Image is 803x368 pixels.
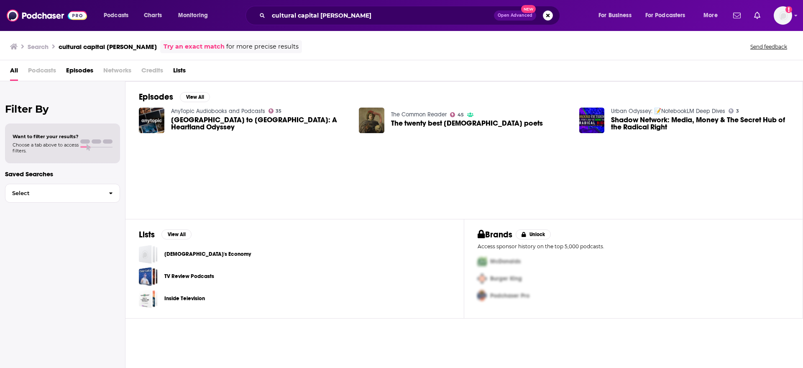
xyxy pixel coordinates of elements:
[490,292,529,299] span: Podchaser Pro
[359,108,384,133] img: The twenty best English poets
[172,9,219,22] button: open menu
[139,267,158,286] a: TV Review Podcasts
[703,10,718,21] span: More
[5,190,102,196] span: Select
[141,64,163,81] span: Credits
[269,108,282,113] a: 35
[391,120,543,127] span: The twenty best [DEMOGRAPHIC_DATA] poets
[478,229,512,240] h2: Brands
[611,108,725,115] a: Urban Odyssey: 📝NotebookLM Deep Dives
[139,92,173,102] h2: Episodes
[178,10,208,21] span: Monitoring
[593,9,642,22] button: open menu
[736,109,739,113] span: 3
[478,243,789,250] p: Access sponsor history on the top 5,000 podcasts.
[103,64,131,81] span: Networks
[276,109,281,113] span: 35
[729,108,739,113] a: 3
[269,9,494,22] input: Search podcasts, credits, & more...
[450,112,464,117] a: 45
[7,8,87,23] img: Podchaser - Follow, Share and Rate Podcasts
[171,116,349,131] a: Minneapolis to DC: A Heartland Odyssey
[173,64,186,81] a: Lists
[611,116,789,131] a: Shadow Network: Media, Money & The Secret Hub of the Radical Right
[474,287,490,304] img: Third Pro Logo
[66,64,93,81] a: Episodes
[139,229,155,240] h2: Lists
[98,9,139,22] button: open menu
[139,245,158,264] a: God's Economy
[139,289,158,308] a: Inside Television
[774,6,792,25] button: Show profile menu
[458,113,464,117] span: 45
[171,108,265,115] a: AnyTopic Audiobooks and Podcasts
[164,272,214,281] a: TV Review Podcasts
[494,10,536,21] button: Open AdvancedNew
[139,229,192,240] a: ListsView All
[164,294,205,303] a: Inside Television
[59,43,157,51] h3: cultural capital [PERSON_NAME]
[748,43,790,50] button: Send feedback
[474,270,490,287] img: Second Pro Logo
[164,42,225,51] a: Try an exact match
[164,250,251,259] a: [DEMOGRAPHIC_DATA]'s Economy
[253,6,568,25] div: Search podcasts, credits, & more...
[645,10,685,21] span: For Podcasters
[498,13,532,18] span: Open Advanced
[391,111,447,118] a: The Common Reader
[640,9,698,22] button: open menu
[521,5,536,13] span: New
[5,103,120,115] h2: Filter By
[698,9,728,22] button: open menu
[161,229,192,239] button: View All
[474,253,490,270] img: First Pro Logo
[144,10,162,21] span: Charts
[490,258,521,265] span: McDonalds
[774,6,792,25] span: Logged in as emmalongstaff
[579,108,605,133] img: Shadow Network: Media, Money & The Secret Hub of the Radical Right
[139,92,210,102] a: EpisodesView All
[13,134,79,139] span: Want to filter your results?
[104,10,128,21] span: Podcasts
[10,64,18,81] a: All
[226,42,299,51] span: for more precise results
[5,184,120,203] button: Select
[516,229,551,239] button: Unlock
[774,6,792,25] img: User Profile
[138,9,167,22] a: Charts
[490,275,522,282] span: Burger King
[180,92,210,102] button: View All
[171,116,349,131] span: [GEOGRAPHIC_DATA] to [GEOGRAPHIC_DATA]: A Heartland Odyssey
[28,43,49,51] h3: Search
[28,64,56,81] span: Podcasts
[730,8,744,23] a: Show notifications dropdown
[598,10,632,21] span: For Business
[751,8,764,23] a: Show notifications dropdown
[785,6,792,13] svg: Add a profile image
[139,108,164,133] img: Minneapolis to DC: A Heartland Odyssey
[13,142,79,154] span: Choose a tab above to access filters.
[5,170,120,178] p: Saved Searches
[391,120,543,127] a: The twenty best English poets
